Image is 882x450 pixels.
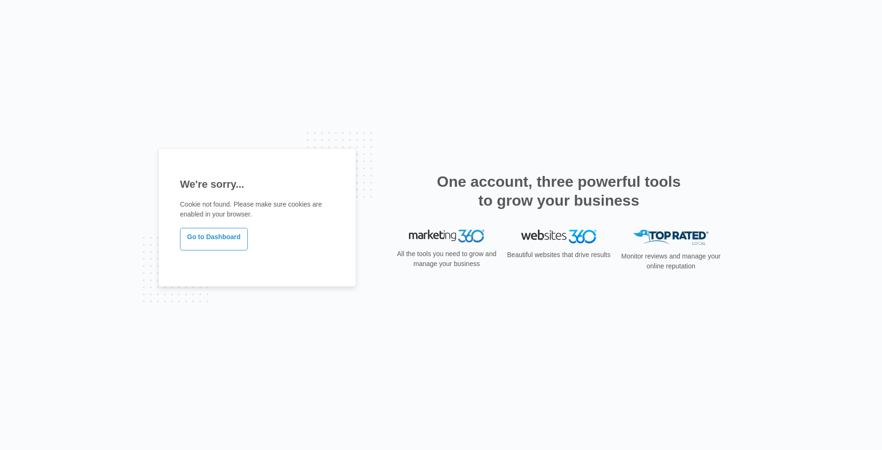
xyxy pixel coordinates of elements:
[434,172,684,210] h2: One account, three powerful tools to grow your business
[394,249,499,269] p: All the tools you need to grow and manage your business
[180,176,335,192] h1: We're sorry...
[409,230,484,243] img: Marketing 360
[633,230,709,245] img: Top Rated Local
[521,230,596,243] img: Websites 360
[180,228,248,250] a: Go to Dashboard
[180,200,335,219] p: Cookie not found. Please make sure cookies are enabled in your browser.
[618,251,724,271] p: Monitor reviews and manage your online reputation
[506,250,612,260] p: Beautiful websites that drive results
